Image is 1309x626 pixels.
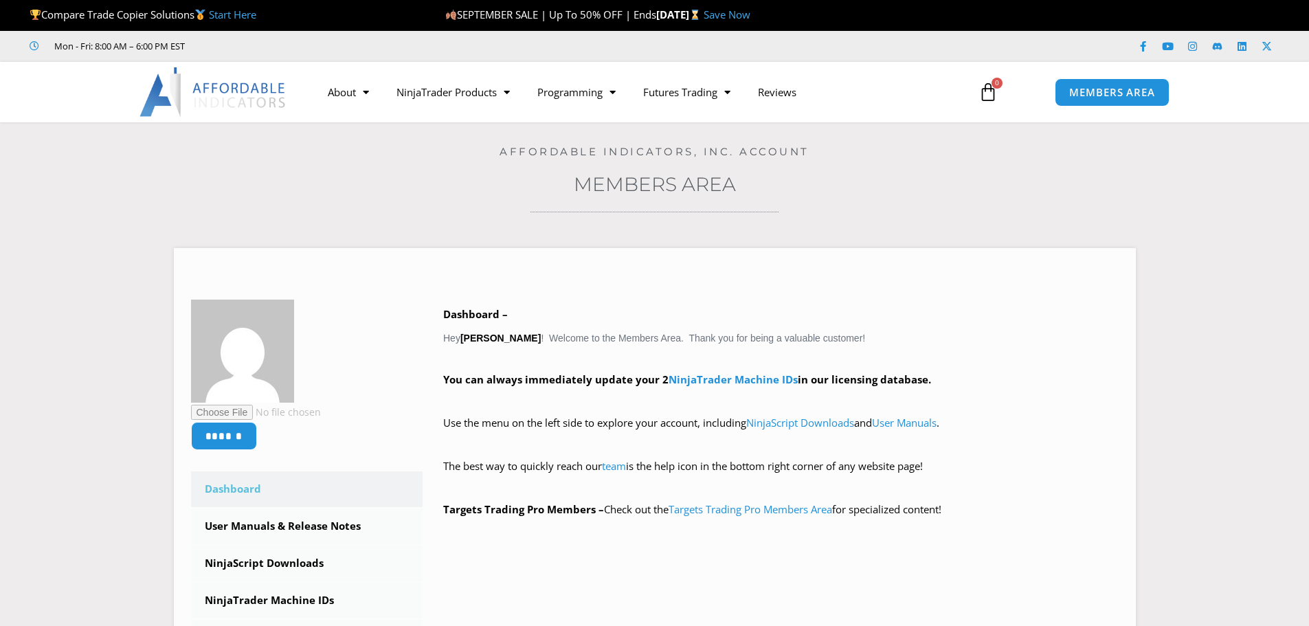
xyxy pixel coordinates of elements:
p: Use the menu on the left side to explore your account, including and . [443,414,1119,452]
a: Targets Trading Pro Members Area [669,502,832,516]
a: User Manuals [872,416,937,429]
a: About [314,76,383,108]
img: LogoAI | Affordable Indicators – NinjaTrader [139,67,287,117]
a: Start Here [209,8,256,21]
a: User Manuals & Release Notes [191,508,423,544]
a: Affordable Indicators, Inc. Account [500,145,809,158]
span: Mon - Fri: 8:00 AM – 6:00 PM EST [51,38,185,54]
iframe: Customer reviews powered by Trustpilot [204,39,410,53]
p: The best way to quickly reach our is the help icon in the bottom right corner of any website page! [443,457,1119,495]
p: Check out the for specialized content! [443,500,1119,519]
a: 0 [958,72,1018,112]
a: Dashboard [191,471,423,507]
a: NinjaTrader Products [383,76,524,108]
img: 🍂 [446,10,456,20]
a: team [602,459,626,473]
a: Reviews [744,76,810,108]
a: Save Now [704,8,750,21]
strong: [DATE] [656,8,704,21]
b: Dashboard – [443,307,508,321]
a: NinjaScript Downloads [746,416,854,429]
strong: Targets Trading Pro Members – [443,502,604,516]
div: Hey ! Welcome to the Members Area. Thank you for being a valuable customer! [443,305,1119,519]
a: NinjaScript Downloads [191,546,423,581]
span: MEMBERS AREA [1069,87,1155,98]
a: NinjaTrader Machine IDs [669,372,798,386]
strong: [PERSON_NAME] [460,333,541,344]
a: Programming [524,76,629,108]
a: MEMBERS AREA [1055,78,1170,107]
a: Futures Trading [629,76,744,108]
span: 0 [992,78,1003,89]
img: ⌛ [690,10,700,20]
strong: You can always immediately update your 2 in our licensing database. [443,372,931,386]
img: b17be410c841d9d68646157430dcbb5f1c612beb5956ad005d0ef52e16f398c0 [191,300,294,403]
img: 🥇 [195,10,205,20]
span: SEPTEMBER SALE | Up To 50% OFF | Ends [445,8,656,21]
a: Members Area [574,172,736,196]
nav: Menu [314,76,963,108]
span: Compare Trade Copier Solutions [30,8,256,21]
a: NinjaTrader Machine IDs [191,583,423,618]
img: 🏆 [30,10,41,20]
